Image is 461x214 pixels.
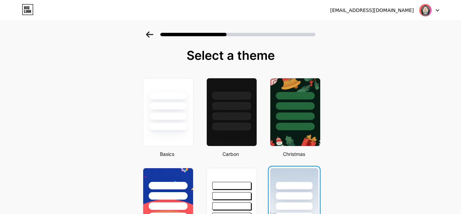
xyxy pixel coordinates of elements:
div: Carbon [204,150,257,158]
div: Christmas [268,150,321,158]
img: promosiundip [419,4,432,17]
div: [EMAIL_ADDRESS][DOMAIN_NAME] [330,7,414,14]
div: Select a theme [140,49,321,62]
div: Basics [141,150,193,158]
